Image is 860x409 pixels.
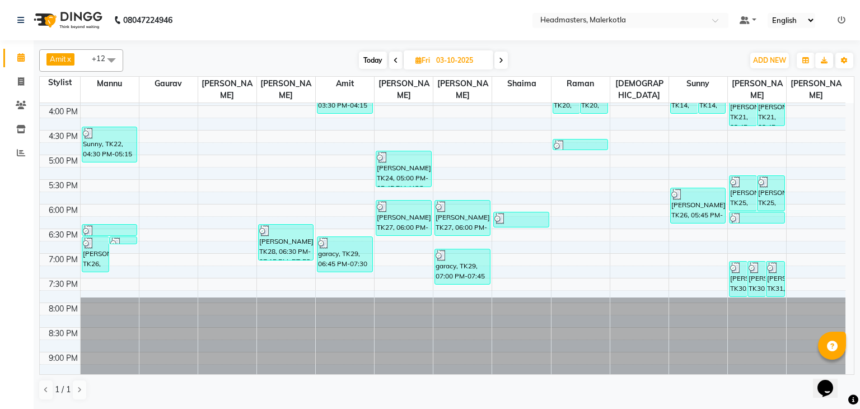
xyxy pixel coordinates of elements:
span: Gaurav [139,77,198,91]
span: [PERSON_NAME] [433,77,492,103]
div: garacy, TK29, 07:00 PM-07:45 PM, HCG - Hair Cut by Senior Hair Stylist [435,249,490,284]
div: [PERSON_NAME], TK26, 06:45 PM-06:50 PM, TH-UL - [GEOGRAPHIC_DATA] [110,237,137,244]
span: [PERSON_NAME] [728,77,786,103]
span: Sunny [669,77,727,91]
div: [PERSON_NAME], TK25, 05:30 PM-06:15 PM, BRD - [PERSON_NAME] [730,176,756,211]
span: Fri [413,56,433,64]
span: [PERSON_NAME] [375,77,433,103]
div: [PERSON_NAME], TK30, 07:15 PM-08:00 PM, BRD - [PERSON_NAME] [730,262,747,296]
div: [PERSON_NAME], TK23, 04:45 PM-05:00 PM, TH-EB - Eyebrows [553,140,608,150]
div: [PERSON_NAME], TK25, 05:30 PM-06:15 PM, HCGD - Hair Cut by Creative Director [758,176,784,211]
div: [PERSON_NAME], TK26, 06:45 PM-07:30 PM, MC1 - Manicure Classic [82,237,109,272]
a: x [66,54,71,63]
span: +12 [92,54,114,63]
span: ADD NEW [753,56,786,64]
div: 8:30 PM [46,328,80,340]
div: [PERSON_NAME], TK25, 06:15 PM-06:30 PM, TH-FF - Threading Full face [730,212,784,223]
div: 5:00 PM [46,155,80,167]
div: [PERSON_NAME], TK27, 06:00 PM-06:45 PM, HCG - Hair Cut by Senior Hair Stylist [435,201,490,235]
div: [PERSON_NAME], TK26, 05:45 PM-06:30 PM, PC1 - Pedicures Classic [671,188,726,223]
span: Shaima [492,77,550,91]
span: 1 / 1 [55,384,71,396]
div: 4:00 PM [46,106,80,118]
span: Amit [316,77,374,91]
div: [PERSON_NAME], TK30, 07:15 PM-08:00 PM, HCGD - Hair Cut by Creative Director [748,262,765,296]
button: ADD NEW [750,53,789,68]
div: 8:00 PM [46,303,80,315]
span: [PERSON_NAME] [198,77,256,103]
div: 7:30 PM [46,278,80,290]
span: Mannu [81,77,139,91]
div: 6:00 PM [46,204,80,216]
div: [PERSON_NAME], TK31, 07:15 PM-08:00 PM, HCGD - Hair Cut by Creative Director [766,262,784,296]
img: logo [29,4,105,36]
span: Amit [50,54,66,63]
div: Stylist [40,77,80,89]
div: [PERSON_NAME], TK21, 03:45 PM-04:30 PM, BRD - [PERSON_NAME] [730,90,756,126]
input: 2025-10-03 [433,52,489,69]
div: 5:30 PM [46,180,80,192]
div: [PERSON_NAME], TK24, 05:00 PM-05:45 PM, HCG - Hair Cut by Senior Hair Stylist [376,151,431,187]
div: 7:00 PM [46,254,80,266]
iframe: chat widget [813,364,849,398]
span: Raman [551,77,610,91]
div: garacy, TK29, 06:45 PM-07:30 PM, HCG - Hair Cut by Senior Hair Stylist [317,237,372,272]
div: 4:30 PM [46,131,80,142]
div: [PERSON_NAME], TK21, 03:45 PM-04:30 PM, HCGD - Hair Cut by Creative Director [758,90,784,126]
div: [PERSON_NAME], TK26, 06:15 PM-06:35 PM, NL-PPR - Power Polish Removal [494,212,549,227]
div: 6:30 PM [46,229,80,241]
div: 9:00 PM [46,352,80,364]
span: [PERSON_NAME] [257,77,315,103]
span: [DEMOGRAPHIC_DATA] [610,77,669,103]
div: [PERSON_NAME], TK28, 06:30 PM-07:15 PM, RT-ES - Essensity Root Touchup(one inch only) [259,225,314,260]
b: 08047224946 [123,4,172,36]
div: Sunny, TK22, 04:30 PM-05:15 PM, CLP INS DS - INSPIRA Dead Skin RemovalCleanup [82,127,137,162]
span: Today [359,52,387,69]
div: [PERSON_NAME], TK27, 06:00 PM-06:45 PM, HCG - Hair Cut by Senior Hair Stylist [376,201,431,235]
div: [PERSON_NAME], TK26, 06:30 PM-06:45 PM, TH-EB - Eyebrows [82,225,137,235]
span: [PERSON_NAME] [787,77,845,103]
